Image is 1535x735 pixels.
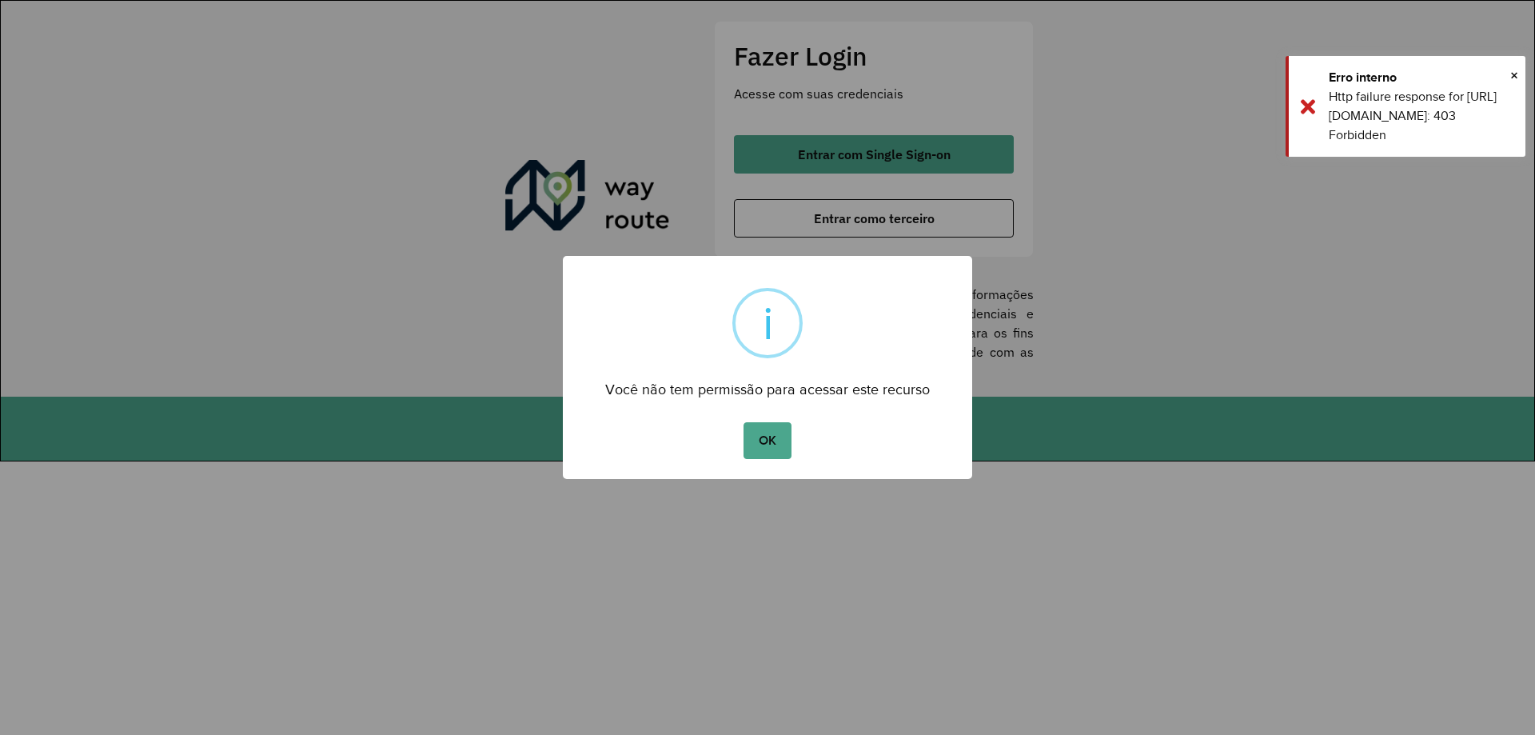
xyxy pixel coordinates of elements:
button: OK [744,422,791,459]
div: Erro interno [1329,68,1513,87]
span: × [1510,63,1518,87]
div: Http failure response for [URL][DOMAIN_NAME]: 403 Forbidden [1329,87,1513,145]
button: Close [1510,63,1518,87]
div: i [763,291,773,355]
div: Você não tem permissão para acessar este recurso [563,366,972,402]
